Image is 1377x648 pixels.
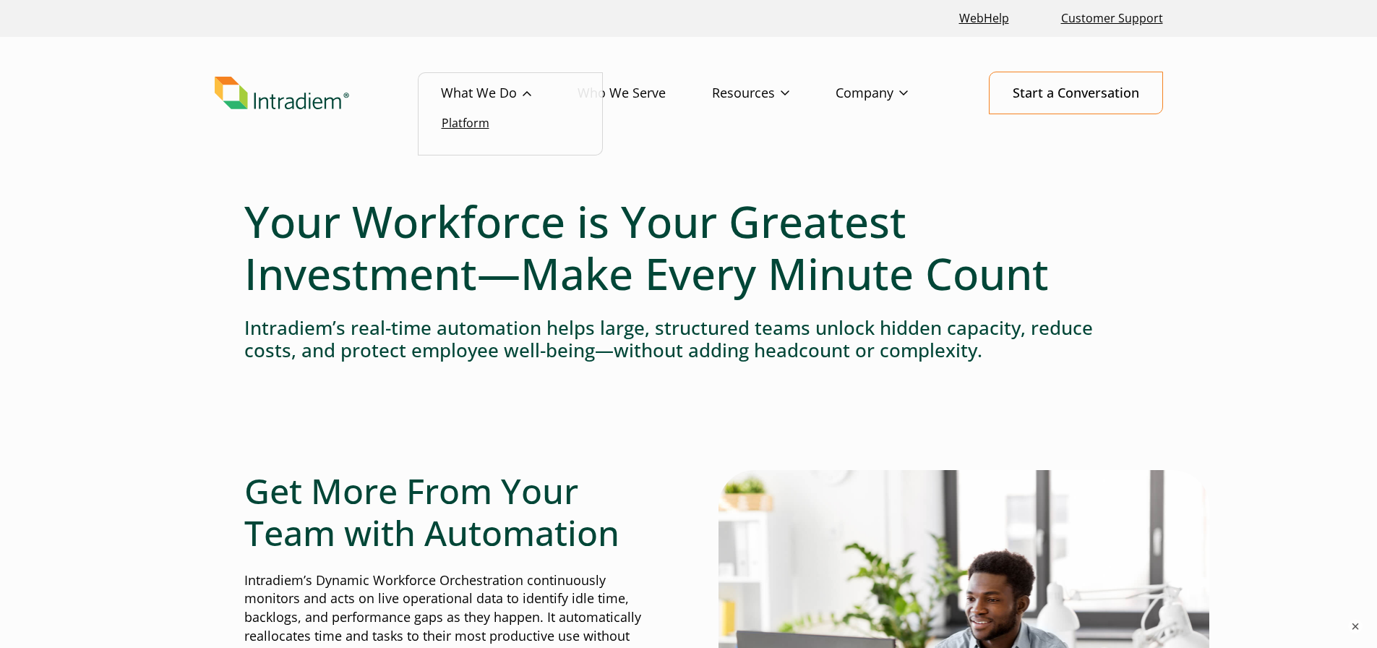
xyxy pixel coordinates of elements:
[1055,3,1169,34] a: Customer Support
[1348,619,1363,634] button: ×
[244,317,1133,362] h4: Intradiem’s real-time automation helps large, structured teams unlock hidden capacity, reduce cos...
[215,77,441,110] a: Link to homepage of Intradiem
[578,72,712,114] a: Who We Serve
[244,470,659,553] h2: Get More From Your Team with Automation
[836,72,954,114] a: Company
[215,77,349,110] img: Intradiem
[441,72,578,114] a: What We Do
[953,3,1015,34] a: Link opens in a new window
[442,115,489,131] a: Platform
[712,72,836,114] a: Resources
[244,195,1133,299] h1: Your Workforce is Your Greatest Investment—Make Every Minute Count
[989,72,1163,114] a: Start a Conversation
